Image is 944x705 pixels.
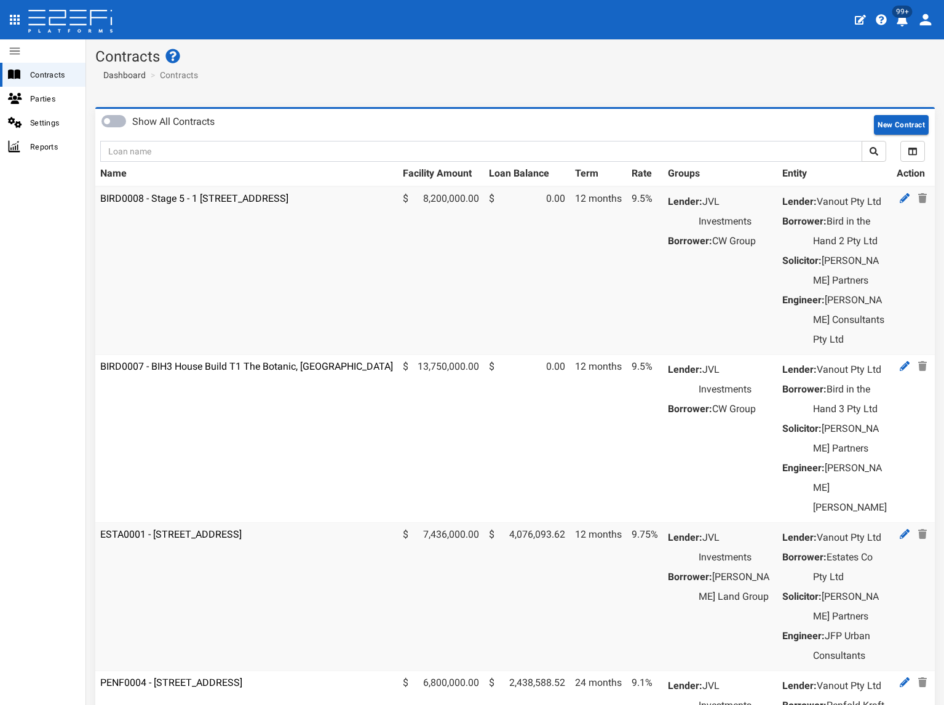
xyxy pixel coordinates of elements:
a: BIRD0008 - Stage 5 - 1 [STREET_ADDRESS] [100,193,288,204]
td: 0.00 [484,186,570,355]
dt: Lender: [668,528,702,548]
dt: Lender: [782,360,817,380]
td: 9.5% [627,186,663,355]
dd: CW Group [699,231,772,251]
td: 12 months [570,186,627,355]
dt: Lender: [782,676,817,696]
th: Rate [627,162,663,186]
span: Contracts [30,68,76,82]
dd: Bird in the Hand 3 Pty Ltd [813,380,887,419]
dt: Solicitor: [782,587,822,607]
th: Groups [663,162,777,186]
dt: Engineer: [782,458,825,478]
th: Name [95,162,398,186]
dd: Vanout Pty Ltd [813,676,887,696]
td: 7,436,000.00 [398,523,484,671]
dt: Borrower: [668,399,712,419]
dd: [PERSON_NAME] [PERSON_NAME] [813,458,887,517]
a: Delete Contract [915,527,930,542]
dd: JFP Urban Consultants [813,626,887,666]
th: Term [570,162,627,186]
span: Settings [30,116,76,130]
input: Loan name [100,141,862,162]
dt: Solicitor: [782,251,822,271]
dd: [PERSON_NAME] Consultants Pty Ltd [813,290,887,349]
dd: [PERSON_NAME] Partners [813,251,887,290]
td: 13,750,000.00 [398,355,484,523]
a: Delete Contract [915,675,930,690]
dt: Lender: [782,528,817,548]
dd: Vanout Pty Ltd [813,360,887,380]
dd: [PERSON_NAME] Land Group [699,567,772,607]
th: Facility Amount [398,162,484,186]
span: Dashboard [98,70,146,80]
a: PENF0004 - [STREET_ADDRESS] [100,677,242,688]
dt: Engineer: [782,626,825,646]
dt: Borrower: [782,212,827,231]
dd: JVL Investments [699,192,772,231]
a: Delete Contract [915,359,930,374]
td: 8,200,000.00 [398,186,484,355]
dd: JVL Investments [699,528,772,567]
dt: Solicitor: [782,419,822,439]
dd: JVL Investments [699,360,772,399]
a: ESTA0001 - [STREET_ADDRESS] [100,528,242,540]
td: 4,076,093.62 [484,523,570,671]
dt: Borrower: [668,567,712,587]
th: Action [892,162,935,186]
th: Loan Balance [484,162,570,186]
label: Show All Contracts [132,115,215,129]
dd: [PERSON_NAME] Partners [813,419,887,458]
td: 9.75% [627,523,663,671]
button: New Contract [874,115,929,135]
span: Reports [30,140,76,154]
th: Entity [777,162,892,186]
td: 12 months [570,523,627,671]
dt: Lender: [668,360,702,380]
a: BIRD0007 - BIH3 House Build T1 The Botanic, [GEOGRAPHIC_DATA] [100,360,393,372]
dt: Borrower: [782,380,827,399]
dt: Lender: [668,676,702,696]
td: 9.5% [627,355,663,523]
li: Contracts [148,69,198,81]
dt: Borrower: [782,548,827,567]
dt: Lender: [782,192,817,212]
dd: Estates Co Pty Ltd [813,548,887,587]
td: 0.00 [484,355,570,523]
a: Delete Contract [915,191,930,206]
dt: Engineer: [782,290,825,310]
h1: Contracts [95,49,935,65]
dt: Lender: [668,192,702,212]
dt: Borrower: [668,231,712,251]
dd: CW Group [699,399,772,419]
span: Parties [30,92,76,106]
dd: [PERSON_NAME] Partners [813,587,887,626]
dd: Bird in the Hand 2 Pty Ltd [813,212,887,251]
td: 12 months [570,355,627,523]
a: Dashboard [98,69,146,81]
dd: Vanout Pty Ltd [813,528,887,548]
dd: Vanout Pty Ltd [813,192,887,212]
